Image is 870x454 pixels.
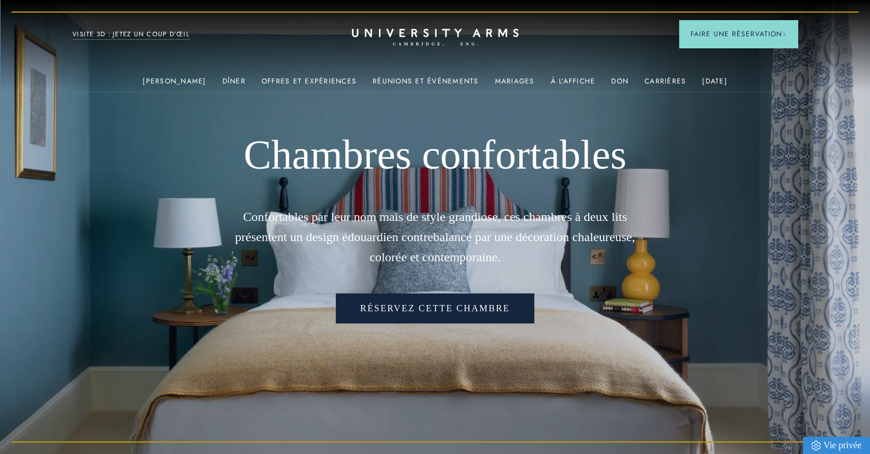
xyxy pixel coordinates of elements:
a: Réservez cette chambre [336,293,534,323]
font: Faire une réservation [691,29,782,39]
p: Confortables par leur nom mais de style grandiose, ces chambres à deux lits présentent un design ... [217,207,653,268]
font: Vie privée [823,438,861,452]
a: Mariages [495,77,535,92]
a: Vie privée [803,437,870,454]
img: Icône de flèche [782,32,786,36]
a: Réunions et événements [373,77,479,92]
a: À l’affiche [551,77,596,92]
h1: Chambres confortables [217,131,653,180]
a: Home [352,29,519,47]
button: Faire une réservationIcône de flèche [679,20,798,48]
a: Dîner [223,77,246,92]
img: Vie privée [811,441,821,451]
a: Don [611,77,628,92]
a: Carrières [645,77,686,92]
a: VISITE 3D : JETEZ UN COUP D’ŒIL [72,29,190,40]
a: [PERSON_NAME] [143,77,206,92]
a: Offres et expériences [262,77,357,92]
a: [DATE] [702,77,727,92]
